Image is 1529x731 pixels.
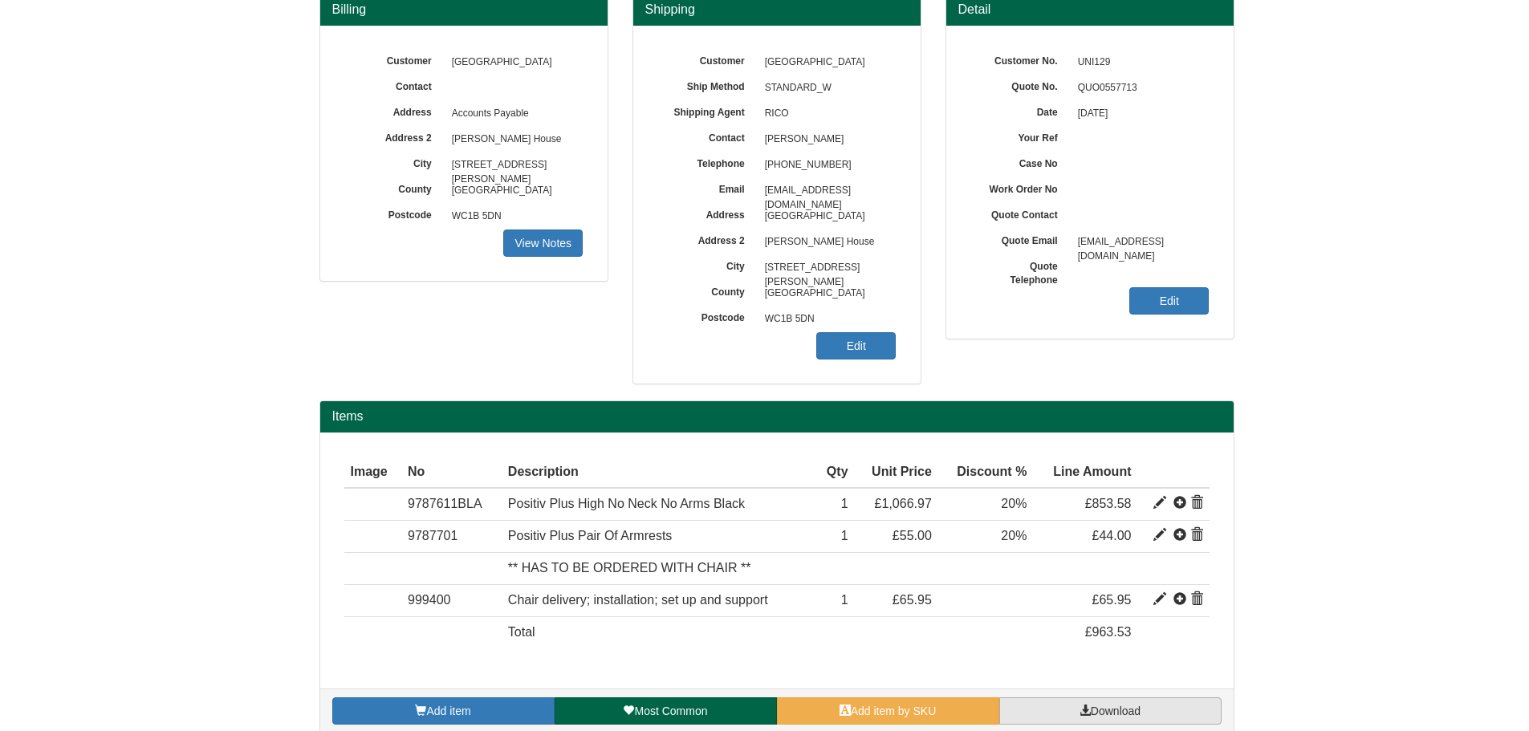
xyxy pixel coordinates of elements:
[757,127,897,152] span: [PERSON_NAME]
[757,75,897,101] span: STANDARD_W
[757,152,897,178] span: [PHONE_NUMBER]
[657,281,757,299] label: County
[841,497,848,510] span: 1
[401,521,502,553] td: 9787701
[757,178,897,204] span: [EMAIL_ADDRESS][DOMAIN_NAME]
[970,101,1070,120] label: Date
[816,332,896,359] a: Edit
[332,409,1222,424] h2: Items
[503,229,583,257] a: View Notes
[444,101,584,127] span: Accounts Payable
[815,457,854,489] th: Qty
[757,50,897,75] span: [GEOGRAPHIC_DATA]
[444,178,584,204] span: [GEOGRAPHIC_DATA]
[657,204,757,222] label: Address
[401,457,502,489] th: No
[508,593,768,607] span: Chair delivery; installation; set up and support
[970,75,1070,94] label: Quote No.
[344,50,444,68] label: Customer
[970,152,1070,171] label: Case No
[938,457,1034,489] th: Discount %
[657,152,757,171] label: Telephone
[970,127,1070,145] label: Your Ref
[508,529,673,542] span: Positiv Plus Pair Of Armrests
[634,705,707,717] span: Most Common
[1001,497,1027,510] span: 20%
[851,705,937,717] span: Add item by SKU
[657,75,757,94] label: Ship Method
[970,50,1070,68] label: Customer No.
[344,178,444,197] label: County
[657,178,757,197] label: Email
[757,281,897,307] span: [GEOGRAPHIC_DATA]
[1085,625,1132,639] span: £963.53
[999,697,1222,725] a: Download
[970,178,1070,197] label: Work Order No
[344,457,402,489] th: Image
[502,616,815,648] td: Total
[344,127,444,145] label: Address 2
[657,50,757,68] label: Customer
[401,585,502,617] td: 999400
[757,255,897,281] span: [STREET_ADDRESS][PERSON_NAME]
[1070,75,1210,101] span: QUO0557713
[344,75,444,94] label: Contact
[1085,497,1132,510] span: £853.58
[657,127,757,145] label: Contact
[1070,50,1210,75] span: UNI129
[970,204,1070,222] label: Quote Contact
[1092,529,1132,542] span: £44.00
[657,229,757,248] label: Address 2
[508,497,745,510] span: Positiv Plus High No Neck No Arms Black
[757,101,897,127] span: RICO
[444,127,584,152] span: [PERSON_NAME] House
[344,204,444,222] label: Postcode
[841,529,848,542] span: 1
[970,229,1070,248] label: Quote Email
[757,229,897,255] span: [PERSON_NAME] House
[1070,101,1210,127] span: [DATE]
[508,561,751,575] span: ** HAS TO BE ORDERED WITH CHAIR **
[841,593,848,607] span: 1
[1091,705,1141,717] span: Download
[875,497,932,510] span: £1,066.97
[344,152,444,171] label: City
[401,488,502,520] td: 9787611BLA
[757,204,897,229] span: [GEOGRAPHIC_DATA]
[426,705,470,717] span: Add item
[444,204,584,229] span: WC1B 5DN
[1092,593,1132,607] span: £65.95
[958,2,1222,17] h3: Detail
[657,255,757,274] label: City
[332,2,596,17] h3: Billing
[657,307,757,325] label: Postcode
[502,457,815,489] th: Description
[1070,229,1210,255] span: [EMAIL_ADDRESS][DOMAIN_NAME]
[444,152,584,178] span: [STREET_ADDRESS][PERSON_NAME]
[893,529,932,542] span: £55.00
[855,457,938,489] th: Unit Price
[893,593,932,607] span: £65.95
[645,2,909,17] h3: Shipping
[1033,457,1137,489] th: Line Amount
[757,307,897,332] span: WC1B 5DN
[444,50,584,75] span: [GEOGRAPHIC_DATA]
[1001,529,1027,542] span: 20%
[657,101,757,120] label: Shipping Agent
[1129,287,1209,315] a: Edit
[344,101,444,120] label: Address
[970,255,1070,287] label: Quote Telephone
